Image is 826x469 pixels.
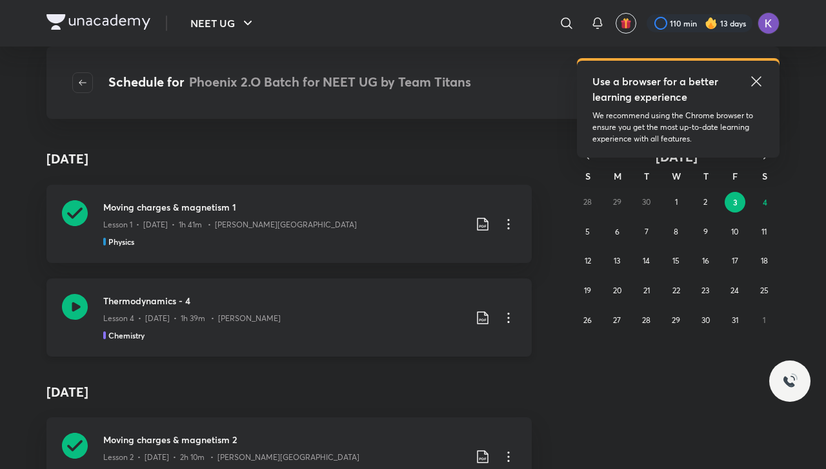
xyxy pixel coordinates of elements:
img: Company Logo [46,14,150,30]
abbr: October 26, 2025 [583,315,592,325]
p: Lesson 4 • [DATE] • 1h 39m • [PERSON_NAME] [103,313,281,324]
abbr: October 4, 2025 [763,197,767,207]
abbr: October 24, 2025 [730,286,739,295]
button: October 16, 2025 [695,251,716,271]
abbr: October 30, 2025 [701,315,710,325]
button: October 22, 2025 [666,280,687,301]
button: October 2, 2025 [695,192,716,213]
p: We recommend using the Chrome browser to ensure you get the most up-to-date learning experience w... [592,110,764,145]
abbr: October 14, 2025 [643,256,650,266]
h5: Chemistry [108,329,145,341]
abbr: October 18, 2025 [761,256,768,266]
a: Moving charges & magnetism 1Lesson 1 • [DATE] • 1h 41m • [PERSON_NAME][GEOGRAPHIC_DATA]Physics [46,185,532,263]
abbr: Friday [732,170,738,182]
button: October 23, 2025 [695,280,716,301]
abbr: October 12, 2025 [585,256,591,266]
button: October 19, 2025 [578,280,598,301]
button: October 30, 2025 [695,310,716,331]
h3: Thermodynamics - 4 [103,294,465,307]
button: October 24, 2025 [725,280,745,301]
abbr: October 9, 2025 [703,227,708,236]
button: October 9, 2025 [695,222,716,242]
button: October 21, 2025 [636,280,657,301]
abbr: October 16, 2025 [702,256,709,266]
button: October 11, 2025 [754,222,774,242]
h3: Moving charges & magnetism 1 [103,200,465,214]
abbr: October 11, 2025 [761,227,767,236]
button: October 13, 2025 [607,251,627,271]
button: October 29, 2025 [666,310,687,331]
img: streak [705,17,718,30]
button: October 10, 2025 [725,222,745,242]
button: October 4, 2025 [754,192,775,213]
abbr: October 17, 2025 [732,256,738,266]
abbr: Thursday [703,170,709,182]
abbr: October 19, 2025 [584,286,591,295]
abbr: October 2, 2025 [703,197,707,207]
button: October 31, 2025 [725,310,745,331]
p: Lesson 2 • [DATE] • 2h 10m • [PERSON_NAME][GEOGRAPHIC_DATA] [103,452,359,463]
button: October 7, 2025 [636,222,657,242]
abbr: October 6, 2025 [615,227,619,236]
button: October 17, 2025 [725,251,745,271]
button: October 26, 2025 [578,310,598,331]
abbr: October 22, 2025 [672,286,680,295]
abbr: October 27, 2025 [613,315,621,325]
button: October 1, 2025 [666,192,687,213]
button: October 12, 2025 [578,251,598,271]
abbr: October 13, 2025 [614,256,620,266]
button: avatar [616,13,636,34]
abbr: Tuesday [644,170,649,182]
abbr: October 28, 2025 [642,315,650,325]
button: October 8, 2025 [666,222,687,242]
img: ttu [782,373,798,389]
a: Company Logo [46,14,150,33]
button: NEET UG [183,10,263,36]
h4: [DATE] [46,149,88,169]
abbr: October 15, 2025 [672,256,680,266]
button: October 27, 2025 [607,310,627,331]
abbr: October 5, 2025 [585,227,590,236]
button: October 28, 2025 [636,310,657,331]
abbr: October 21, 2025 [643,286,650,295]
button: October 25, 2025 [754,280,774,301]
a: Thermodynamics - 4Lesson 4 • [DATE] • 1h 39m • [PERSON_NAME]Chemistry [46,278,532,357]
abbr: October 29, 2025 [672,315,680,325]
button: October 20, 2025 [607,280,627,301]
abbr: Saturday [762,170,767,182]
abbr: October 23, 2025 [701,286,709,295]
p: Lesson 1 • [DATE] • 1h 41m • [PERSON_NAME][GEOGRAPHIC_DATA] [103,219,357,231]
abbr: October 20, 2025 [613,286,621,295]
button: October 14, 2025 [636,251,657,271]
h5: Use a browser for a better learning experience [592,74,721,105]
abbr: October 3, 2025 [733,197,738,207]
img: avatar [620,17,632,29]
abbr: Sunday [585,170,590,182]
abbr: Monday [614,170,621,182]
abbr: October 31, 2025 [732,315,738,325]
span: Phoenix 2.O Batch for NEET UG by Team Titans [189,73,471,90]
abbr: October 25, 2025 [760,286,769,295]
abbr: October 7, 2025 [645,227,649,236]
abbr: October 8, 2025 [674,227,678,236]
h4: Schedule for [108,72,471,93]
abbr: October 10, 2025 [731,227,738,236]
button: October 6, 2025 [607,222,627,242]
button: October 15, 2025 [666,251,687,271]
abbr: Wednesday [672,170,681,182]
abbr: October 1, 2025 [675,197,678,207]
button: October 5, 2025 [578,222,598,242]
img: Koyna Rana [758,12,780,34]
h5: Physics [108,236,134,247]
button: October 18, 2025 [754,251,774,271]
h3: Moving charges & magnetism 2 [103,433,465,446]
h4: [DATE] [46,372,532,412]
button: October 3, 2025 [725,192,745,213]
